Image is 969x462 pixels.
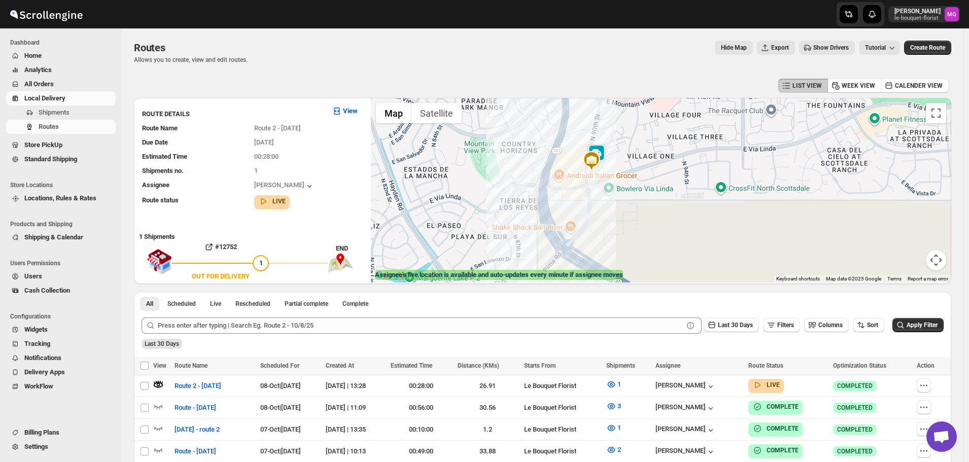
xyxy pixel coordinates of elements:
[907,322,938,329] span: Apply Filter
[6,283,116,298] button: Cash Collection
[792,82,822,90] span: LIST VIEW
[776,275,820,282] button: Keyboard shortcuts
[881,79,949,93] button: CALENDER VIEW
[254,138,274,146] span: [DATE]
[142,124,178,132] span: Route Name
[24,287,70,294] span: Cash Collection
[134,228,175,240] b: 1 Shipments
[24,340,50,347] span: Tracking
[140,297,159,311] button: All routes
[373,269,407,282] img: Google
[867,322,878,329] span: Sort
[721,44,747,52] span: Hide Map
[524,403,600,413] div: Le Bouquet Florist
[24,326,48,333] span: Widgets
[24,443,48,450] span: Settings
[947,11,956,18] text: MG
[910,44,945,52] span: Create Route
[260,404,301,411] span: 08-Oct | [DATE]
[24,382,53,390] span: WorkFlow
[272,198,286,205] b: LIVE
[168,378,227,394] button: Route 2 - [DATE]
[328,254,353,273] img: trip_end.png
[865,44,886,52] span: Tutorial
[704,318,759,332] button: Last 30 Days
[175,403,216,413] span: Route - [DATE]
[134,42,165,54] span: Routes
[411,103,462,123] button: Show satellite imagery
[6,120,116,134] button: Routes
[767,381,780,388] b: LIVE
[767,403,799,410] b: COMPLETE
[24,233,83,241] span: Shipping & Calendar
[904,41,951,55] button: Create Route
[254,124,301,132] span: Route 2 - [DATE]
[336,243,366,254] div: END
[617,424,621,432] span: 1
[655,362,680,369] span: Assignee
[894,7,941,15] p: [PERSON_NAME]
[524,362,556,369] span: Starts From
[752,402,799,412] button: COMPLETE
[853,318,884,332] button: Sort
[859,41,900,55] button: Tutorial
[39,109,70,116] span: Shipments
[655,447,716,457] div: [PERSON_NAME]
[210,300,221,308] span: Live
[827,79,881,93] button: WEEK VIEW
[254,153,279,160] span: 00:28:00
[655,425,716,435] button: [PERSON_NAME]
[192,271,250,281] div: OUT FOR DELIVERY
[837,382,873,390] span: COMPLETED
[763,318,800,332] button: Filters
[24,52,42,59] span: Home
[748,362,783,369] span: Route Status
[458,446,518,456] div: 33.88
[6,63,116,77] button: Analytics
[168,400,222,416] button: Route - [DATE]
[326,446,385,456] div: [DATE] | 10:13
[10,312,117,321] span: Configurations
[172,239,269,255] button: #12752
[6,49,116,63] button: Home
[826,276,881,281] span: Map data ©2025 Google
[715,41,753,55] button: Map action label
[458,362,499,369] span: Distance (KMs)
[326,381,385,391] div: [DATE] | 13:28
[24,66,52,74] span: Analytics
[945,7,959,21] span: Melody Gluth
[771,44,789,52] span: Export
[892,318,944,332] button: Apply Filter
[458,381,518,391] div: 26.91
[6,269,116,283] button: Users
[254,181,315,191] button: [PERSON_NAME]
[168,421,226,438] button: [DATE] - route 2
[142,196,179,204] span: Route status
[600,420,627,436] button: 1
[926,250,946,270] button: Map camera controls
[10,220,117,228] span: Products and Shipping
[24,94,65,102] span: Local Delivery
[6,425,116,440] button: Billing Plans
[175,381,221,391] span: Route 2 - [DATE]
[655,403,716,413] div: [PERSON_NAME]
[926,421,957,452] div: Open chat
[606,362,635,369] span: Shipments
[326,103,364,119] button: View
[6,337,116,351] button: Tracking
[142,167,184,174] span: Shipments no.
[10,259,117,267] span: Users Permissions
[326,424,385,435] div: [DATE] | 13:35
[10,181,117,189] span: Store Locations
[168,443,222,459] button: Route - [DATE]
[158,317,683,334] input: Press enter after typing | Search Eg. Route 2 - 10/8/25
[6,230,116,244] button: Shipping & Calendar
[147,242,172,281] img: shop.svg
[524,424,600,435] div: Le Bouquet Florist
[752,423,799,434] button: COMPLETE
[757,41,795,55] button: Export
[818,322,843,329] span: Columns
[391,381,452,391] div: 00:28:00
[134,56,248,64] p: Allows you to create, view and edit routes.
